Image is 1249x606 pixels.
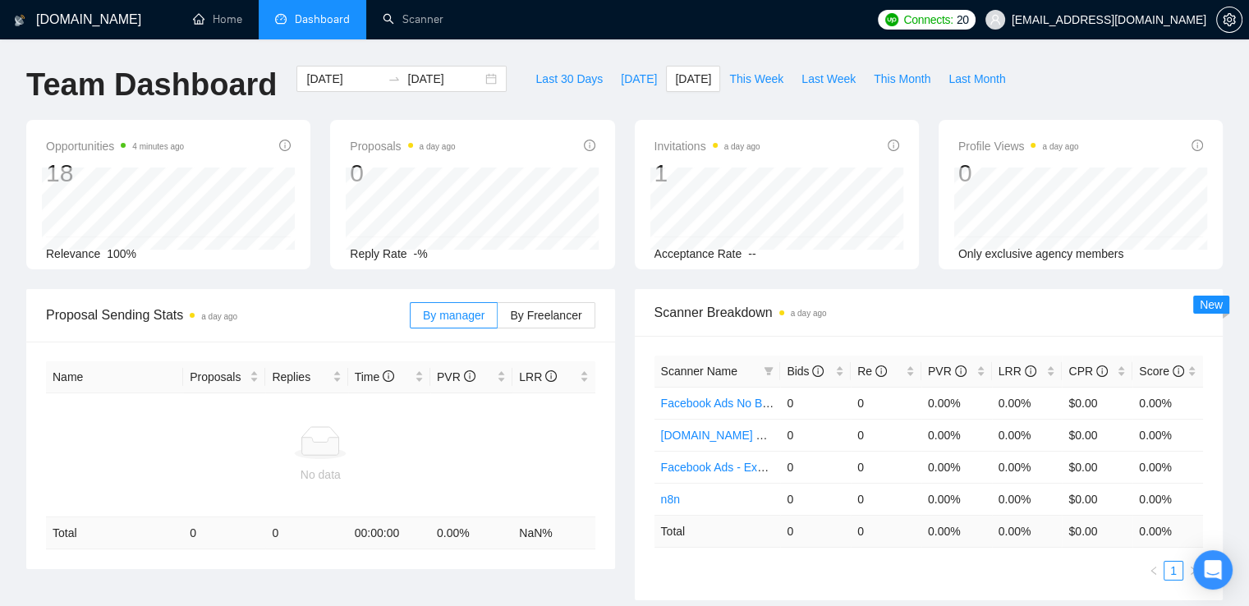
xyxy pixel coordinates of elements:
a: homeHome [193,12,242,26]
td: 0.00 % [1132,515,1203,547]
time: a day ago [1042,142,1078,151]
span: Proposals [350,136,455,156]
img: logo [14,7,25,34]
time: a day ago [791,309,827,318]
span: info-circle [279,140,291,151]
td: 0 [851,483,921,515]
td: 0.00% [1132,483,1203,515]
td: 0 [780,451,851,483]
span: info-circle [812,365,824,377]
span: left [1149,566,1159,576]
span: By manager [423,309,484,322]
button: right [1183,561,1203,581]
td: 00:00:00 [348,517,430,549]
div: 18 [46,158,184,189]
span: LRR [999,365,1036,378]
span: PVR [928,365,967,378]
span: Re [857,365,887,378]
span: CPR [1068,365,1107,378]
button: This Week [720,66,792,92]
td: 0.00% [921,451,992,483]
a: setting [1216,13,1242,26]
span: This Week [729,70,783,88]
a: 1 [1164,562,1182,580]
span: Opportunities [46,136,184,156]
span: setting [1217,13,1242,26]
td: 0 [851,451,921,483]
th: Proposals [183,361,265,393]
span: info-circle [1025,365,1036,377]
span: Invitations [654,136,760,156]
span: By Freelancer [510,309,581,322]
span: info-circle [464,370,475,382]
span: user [990,14,1001,25]
div: 0 [350,158,455,189]
button: Last 30 Days [526,66,612,92]
td: 0 [851,387,921,419]
span: Replies [272,368,328,386]
span: Connects: [903,11,953,29]
time: a day ago [420,142,456,151]
span: Last Month [948,70,1005,88]
span: Last Week [801,70,856,88]
td: $ 0.00 [1062,515,1132,547]
span: Reply Rate [350,247,406,260]
button: [DATE] [612,66,666,92]
button: setting [1216,7,1242,33]
button: left [1144,561,1164,581]
td: 0 [780,387,851,419]
span: Dashboard [295,12,350,26]
span: info-circle [545,370,557,382]
span: info-circle [1096,365,1108,377]
span: Acceptance Rate [654,247,742,260]
span: Bids [787,365,824,378]
span: Only exclusive agency members [958,247,1124,260]
td: 0.00% [921,387,992,419]
td: 0.00% [992,483,1063,515]
td: 0.00% [992,387,1063,419]
li: Next Page [1183,561,1203,581]
span: info-circle [888,140,899,151]
td: Total [46,517,183,549]
span: Proposal Sending Stats [46,305,410,325]
span: 100% [107,247,136,260]
td: 0.00% [1132,451,1203,483]
td: 0.00 % [921,515,992,547]
td: 0.00% [921,419,992,451]
span: info-circle [1192,140,1203,151]
span: Scanner Breakdown [654,302,1204,323]
td: 0 [851,515,921,547]
span: info-circle [383,370,394,382]
span: LRR [519,370,557,383]
time: a day ago [724,142,760,151]
span: dashboard [275,13,287,25]
th: Replies [265,361,347,393]
td: 0.00% [992,451,1063,483]
span: info-circle [875,365,887,377]
time: a day ago [201,312,237,321]
a: n8n [661,493,680,506]
span: New [1200,298,1223,311]
span: filter [760,359,777,383]
button: Last Week [792,66,865,92]
td: 0 [183,517,265,549]
time: 4 minutes ago [132,142,184,151]
span: Relevance [46,247,100,260]
td: 0.00 % [430,517,512,549]
span: [DATE] [621,70,657,88]
td: 0 [780,483,851,515]
td: $0.00 [1062,419,1132,451]
a: searchScanner [383,12,443,26]
input: End date [407,70,482,88]
span: [DATE] [675,70,711,88]
img: upwork-logo.png [885,13,898,26]
span: info-circle [955,365,967,377]
h1: Team Dashboard [26,66,277,104]
td: 0.00% [992,419,1063,451]
th: Name [46,361,183,393]
span: PVR [437,370,475,383]
td: 0.00% [1132,419,1203,451]
td: 0.00% [921,483,992,515]
button: [DATE] [666,66,720,92]
span: filter [764,366,774,376]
